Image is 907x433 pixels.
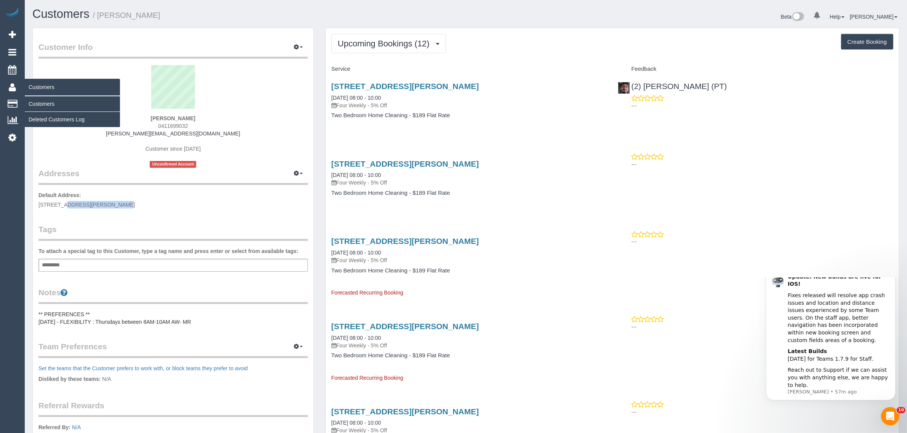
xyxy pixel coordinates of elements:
div: Fixes released will resolve app crash issues and location and distance issues experienced by some... [33,14,135,67]
p: Four Weekly - 5% Off [331,179,607,186]
a: [PERSON_NAME] [850,14,897,20]
h4: Feedback [618,66,893,72]
span: 10 [897,407,905,413]
a: Customers [32,7,90,21]
a: [STREET_ADDRESS][PERSON_NAME] [331,159,479,168]
h4: Service [331,66,607,72]
legend: Referral Rewards [38,400,308,417]
legend: Customer Info [38,41,308,59]
label: To attach a special tag to this Customer, type a tag name and press enter or select from availabl... [38,247,298,255]
h4: Two Bedroom Home Cleaning - $189 Flat Rate [331,267,607,274]
a: [DATE] 08:00 - 10:00 [331,172,381,178]
div: Reach out to Support if we can assist you with anything else, we are happy to help. [33,89,135,111]
button: Upcoming Bookings (12) [331,34,446,53]
span: Forecasted Recurring Booking [331,290,403,296]
span: Unconfirmed Account [150,161,196,167]
a: Set the teams that the Customer prefers to work with, or block teams they prefer to avoid [38,365,248,371]
p: --- [631,102,893,110]
a: Beta [781,14,805,20]
a: (2) [PERSON_NAME] (PT) [618,82,727,91]
span: 0411699032 [158,123,188,129]
pre: ** PREFERENCES ** [DATE] - FLEXIBILITY : Thursdays between 8AM-10AM AW- MR [38,310,308,326]
span: N/A [102,376,111,382]
a: [DATE] 08:00 - 10:00 [331,420,381,426]
a: Help [830,14,845,20]
p: Four Weekly - 5% Off [331,342,607,349]
a: Deleted Customers Log [25,112,120,127]
a: [STREET_ADDRESS][PERSON_NAME] [331,322,479,331]
label: Referred By: [38,423,70,431]
img: Automaid Logo [5,8,20,18]
b: Latest Builds [33,71,72,77]
p: --- [631,323,893,331]
h4: Two Bedroom Home Cleaning - $189 Flat Rate [331,112,607,119]
ul: Customers [25,96,120,127]
div: [DATE] for Teams 1.7.9 for Staff. [33,70,135,85]
p: --- [631,238,893,245]
strong: [PERSON_NAME] [151,115,195,121]
a: [STREET_ADDRESS][PERSON_NAME] [331,237,479,245]
p: --- [631,161,893,168]
iframe: Intercom live chat [881,407,899,425]
small: / [PERSON_NAME] [93,11,160,19]
a: [DATE] 08:00 - 10:00 [331,250,381,256]
a: Customers [25,96,120,111]
span: [STREET_ADDRESS][PERSON_NAME] [38,202,135,208]
span: Customer since [DATE] [146,146,201,152]
span: Upcoming Bookings (12) [338,39,434,48]
h4: Two Bedroom Home Cleaning - $189 Flat Rate [331,352,607,359]
label: Default Address: [38,191,81,199]
img: (2) Reggy Cogulet (PT) [618,82,630,94]
img: New interface [792,12,804,22]
p: Four Weekly - 5% Off [331,256,607,264]
span: Customers [25,78,120,96]
legend: Team Preferences [38,341,308,358]
p: Four Weekly - 5% Off [331,102,607,109]
p: Message from Ellie, sent 57m ago [33,111,135,118]
a: [STREET_ADDRESS][PERSON_NAME] [331,407,479,416]
h4: Two Bedroom Home Cleaning - $189 Flat Rate [331,190,607,196]
a: [DATE] 08:00 - 10:00 [331,335,381,341]
a: [DATE] 08:00 - 10:00 [331,95,381,101]
button: Create Booking [841,34,893,50]
iframe: Intercom notifications message [755,277,907,412]
span: Forecasted Recurring Booking [331,375,403,381]
label: Disliked by these teams: [38,375,101,383]
p: --- [631,408,893,416]
a: [PERSON_NAME][EMAIL_ADDRESS][DOMAIN_NAME] [106,131,240,137]
legend: Notes [38,287,308,304]
a: N/A [72,424,81,430]
legend: Tags [38,224,308,241]
a: [STREET_ADDRESS][PERSON_NAME] [331,82,479,91]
